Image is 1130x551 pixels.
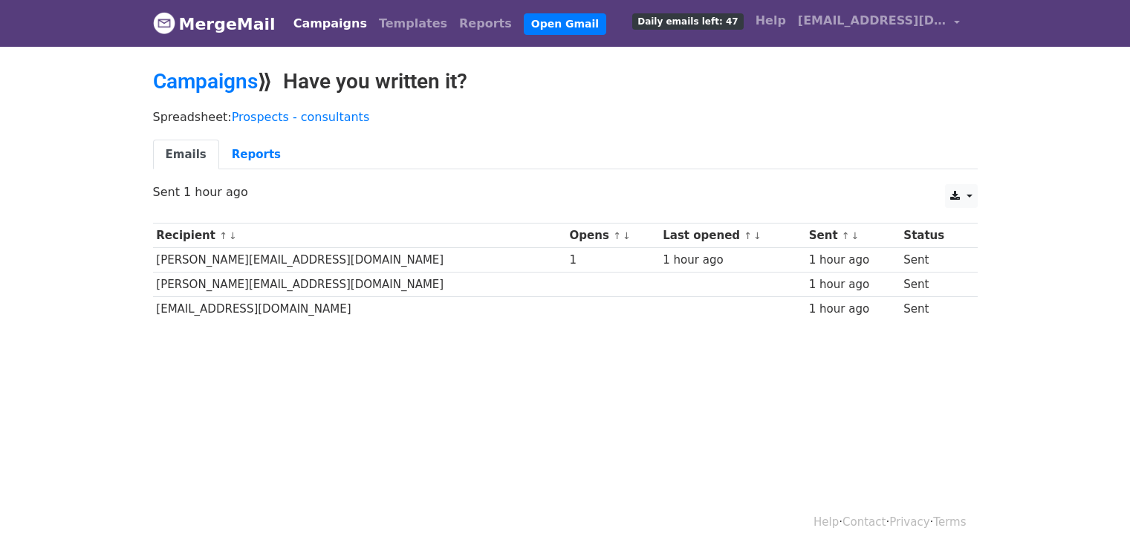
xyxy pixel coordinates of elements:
a: Help [750,6,792,36]
th: Sent [805,224,900,248]
div: 1 hour ago [809,252,897,269]
a: ↓ [229,230,237,241]
a: Open Gmail [524,13,606,35]
div: 1 [570,252,656,269]
th: Status [900,224,967,248]
a: MergeMail [153,8,276,39]
a: Emails [153,140,219,170]
span: Daily emails left: 47 [632,13,743,30]
a: Contact [842,515,886,529]
th: Opens [566,224,660,248]
a: ↓ [753,230,762,241]
a: Terms [933,515,966,529]
a: Daily emails left: 47 [626,6,749,36]
a: Campaigns [288,9,373,39]
a: Prospects - consultants [232,110,370,124]
div: 1 hour ago [809,301,897,318]
img: MergeMail logo [153,12,175,34]
a: ↑ [219,230,227,241]
p: Sent 1 hour ago [153,184,978,200]
td: [PERSON_NAME][EMAIL_ADDRESS][DOMAIN_NAME] [153,273,566,297]
a: ↑ [744,230,752,241]
a: Privacy [889,515,929,529]
td: Sent [900,248,967,273]
a: ↓ [851,230,860,241]
th: Last opened [659,224,805,248]
td: [EMAIL_ADDRESS][DOMAIN_NAME] [153,297,566,322]
td: Sent [900,273,967,297]
td: Sent [900,297,967,322]
div: 1 hour ago [663,252,802,269]
a: Reports [219,140,293,170]
a: ↑ [613,230,621,241]
th: Recipient [153,224,566,248]
a: ↓ [623,230,631,241]
a: [EMAIL_ADDRESS][DOMAIN_NAME] [792,6,966,41]
td: [PERSON_NAME][EMAIL_ADDRESS][DOMAIN_NAME] [153,248,566,273]
div: 1 hour ago [809,276,897,293]
a: Help [814,515,839,529]
span: [EMAIL_ADDRESS][DOMAIN_NAME] [798,12,946,30]
a: Reports [453,9,518,39]
h2: ⟫ Have you written it? [153,69,978,94]
a: ↑ [842,230,850,241]
a: Templates [373,9,453,39]
p: Spreadsheet: [153,109,978,125]
a: Campaigns [153,69,258,94]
